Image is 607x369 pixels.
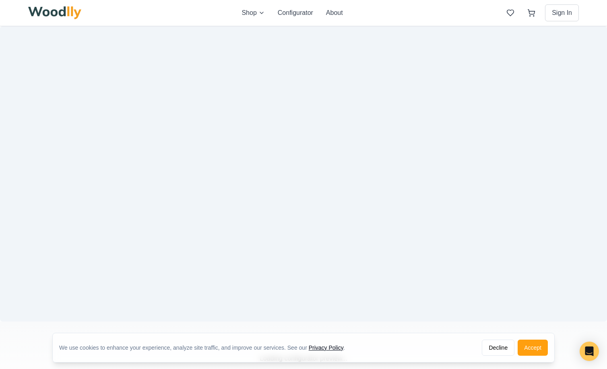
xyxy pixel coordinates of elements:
a: Privacy Policy [309,344,343,351]
button: Configurator [278,8,313,18]
button: Sign In [545,4,579,21]
button: Shop [242,8,264,18]
button: Accept [518,340,548,356]
button: Decline [482,340,514,356]
button: About [326,8,343,18]
img: Woodlly [28,6,81,19]
div: Open Intercom Messenger [580,342,599,361]
div: We use cookies to enhance your experience, analyze site traffic, and improve our services. See our . [59,344,351,352]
